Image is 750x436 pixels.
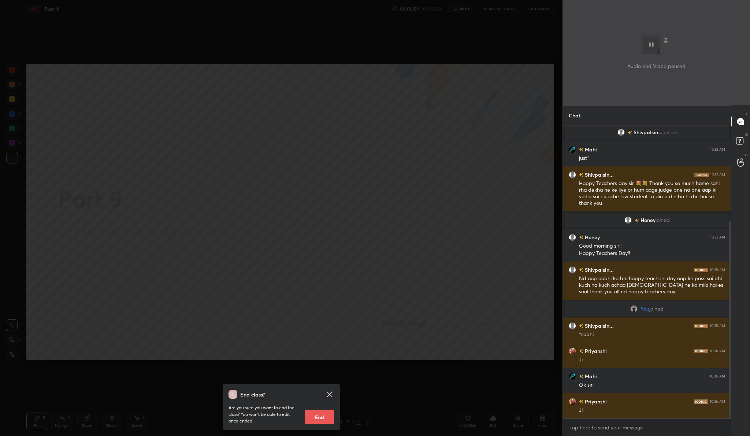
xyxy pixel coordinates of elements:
[710,349,725,353] div: 10:36 AM
[583,171,614,178] h6: Shivpalsin...
[583,347,607,355] h6: Priyanshi
[240,391,265,398] h4: End class?
[569,347,576,355] img: 3cb1e03208d04803bc8ca2512a612f50.jpg
[569,171,576,178] img: default.png
[569,398,576,405] img: 3cb1e03208d04803bc8ca2512a612f50.jpg
[710,374,725,379] div: 10:36 AM
[569,234,576,241] img: default.png
[563,106,586,125] p: Chat
[710,147,725,152] div: 10:32 AM
[579,268,583,272] img: no-rating-badge.077c3623.svg
[569,322,576,330] img: default.png
[579,275,725,296] div: Nd aap aabhi ko bhi happy teachers day aap ke pass sai bhi kuch na kuch achaa [DEMOGRAPHIC_DATA] ...
[694,399,708,404] img: iconic-dark.1390631f.png
[305,410,334,424] button: End
[579,381,725,389] div: Ok sir
[579,356,725,364] div: Ji
[569,146,576,153] img: 3708bcbceeb24c8eb7155df00cfd8e1a.jpg
[569,373,576,380] img: 3708bcbceeb24c8eb7155df00cfd8e1a.jpg
[569,266,576,274] img: default.png
[635,219,639,223] img: no-rating-badge.077c3623.svg
[583,233,600,241] h6: Honey
[656,217,670,223] span: joined
[745,132,748,137] p: D
[641,306,649,312] span: You
[579,236,583,240] img: no-rating-badge.077c3623.svg
[662,129,677,135] span: joined
[579,375,583,379] img: no-rating-badge.077c3623.svg
[710,173,725,177] div: 10:32 AM
[630,305,638,312] img: 9f6949702e7c485d94fd61f2cce3248e.jpg
[746,111,748,117] p: T
[624,217,632,224] img: default.png
[579,400,583,404] img: no-rating-badge.077c3623.svg
[583,146,597,153] h6: Mahi
[563,125,731,418] div: grid
[694,324,708,328] img: iconic-dark.1390631f.png
[641,217,656,223] span: Honey
[694,349,708,353] img: iconic-dark.1390631f.png
[710,399,725,404] div: 10:36 AM
[229,405,299,424] p: Are you sure you want to end the class? You won’t be able to edit once ended.
[579,407,725,414] div: Ji
[583,322,614,330] h6: Shivpalsin...
[694,173,709,177] img: iconic-dark.1390631f.png
[579,180,725,207] div: Happy Teachers day sir 💐💐 Thank you so much hame sahi rha dekha ne ke liye or hum aage judge bne ...
[745,152,748,158] p: G
[579,155,725,162] div: just*
[579,250,725,257] div: Happy Teachers Day!!
[579,243,725,250] div: Good morning sir!!
[627,62,686,70] p: Audio and Video paused
[579,324,583,328] img: no-rating-badge.077c3623.svg
[579,173,583,177] img: no-rating-badge.077c3623.svg
[579,331,725,338] div: *sabhi
[579,349,583,353] img: no-rating-badge.077c3623.svg
[628,131,632,135] img: no-rating-badge.077c3623.svg
[710,324,725,328] div: 10:35 AM
[710,235,725,240] div: 10:33 AM
[583,398,607,405] h6: Priyanshi
[583,266,614,274] h6: Shivpalsin...
[583,372,597,380] h6: Mahi
[710,268,725,272] div: 10:35 AM
[579,148,583,152] img: no-rating-badge.077c3623.svg
[634,129,662,135] span: Shivpalsin...
[649,306,664,312] span: joined
[694,268,708,272] img: iconic-dark.1390631f.png
[617,129,625,136] img: default.png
